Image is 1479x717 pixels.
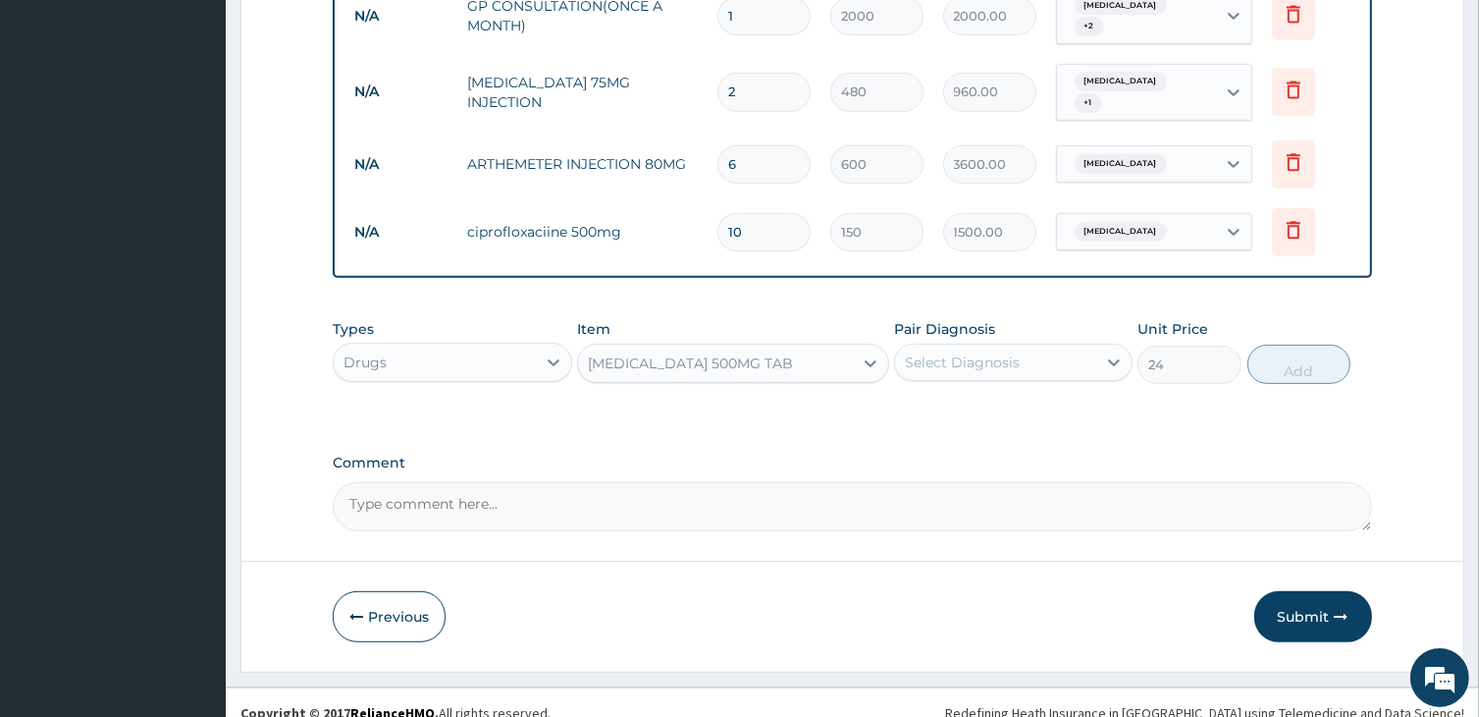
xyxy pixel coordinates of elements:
td: N/A [344,74,457,110]
span: [MEDICAL_DATA] [1075,154,1167,174]
button: Add [1247,345,1351,384]
span: [MEDICAL_DATA] [1075,222,1167,242]
td: [MEDICAL_DATA] 75MG INJECTION [457,63,707,122]
label: Comment [333,455,1371,471]
td: N/A [344,146,457,183]
label: Item [577,319,610,339]
label: Pair Diagnosis [894,319,995,339]
span: + 1 [1075,93,1102,113]
span: + 2 [1075,17,1104,36]
img: d_794563401_company_1708531726252_794563401 [36,98,79,147]
td: ARTHEMETER INJECTION 80MG [457,144,707,184]
div: Minimize live chat window [322,10,369,57]
button: Submit [1254,591,1372,642]
label: Unit Price [1137,319,1208,339]
button: Previous [333,591,446,642]
div: Drugs [343,353,387,372]
div: Chat with us now [102,110,330,136]
textarea: Type your message and hit 'Enter' [10,495,374,564]
div: [MEDICAL_DATA] 500MG TAB [588,354,793,373]
div: Select Diagnosis [905,353,1020,372]
td: N/A [344,214,457,250]
span: We're online! [114,227,271,425]
td: ciprofloxaciine 500mg [457,212,707,251]
span: [MEDICAL_DATA] [1075,72,1167,91]
label: Types [333,321,374,338]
